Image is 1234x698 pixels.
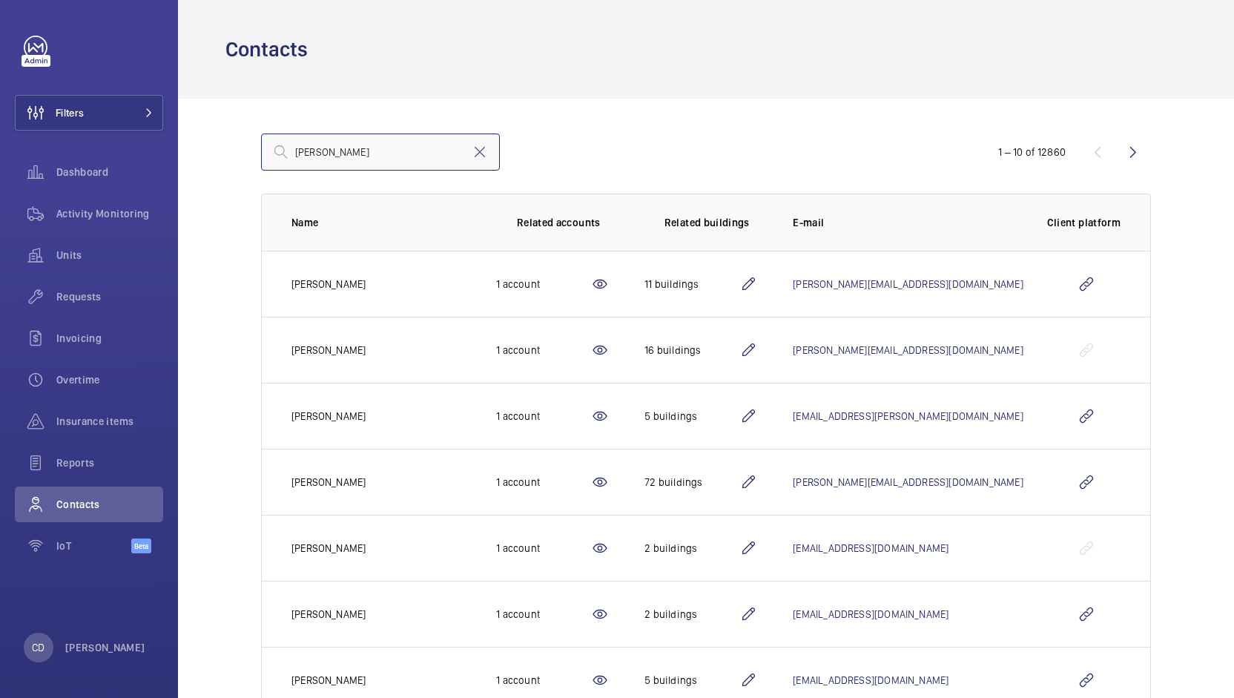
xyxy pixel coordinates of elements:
span: Dashboard [56,165,163,180]
span: Overtime [56,372,163,387]
span: Contacts [56,497,163,512]
div: 1 account [496,343,591,358]
a: [PERSON_NAME][EMAIL_ADDRESS][DOMAIN_NAME] [793,344,1023,356]
p: Name [291,215,472,230]
span: Units [56,248,163,263]
p: [PERSON_NAME] [291,343,366,358]
div: 2 buildings [644,607,739,622]
a: [EMAIL_ADDRESS][DOMAIN_NAME] [793,608,948,620]
p: Related buildings [664,215,750,230]
p: [PERSON_NAME] [291,673,366,688]
input: Search by lastname, firstname, mail or client [261,134,500,171]
span: Reports [56,455,163,470]
p: E-mail [793,215,1023,230]
div: 1 account [496,409,591,424]
span: Activity Monitoring [56,206,163,221]
span: Invoicing [56,331,163,346]
a: [EMAIL_ADDRESS][PERSON_NAME][DOMAIN_NAME] [793,410,1023,422]
div: 2 buildings [644,541,739,556]
span: Insurance items [56,414,163,429]
a: [PERSON_NAME][EMAIL_ADDRESS][DOMAIN_NAME] [793,476,1023,488]
span: Beta [131,539,151,553]
a: [PERSON_NAME][EMAIL_ADDRESS][DOMAIN_NAME] [793,278,1023,290]
div: 1 account [496,607,591,622]
div: 1 account [496,277,591,292]
div: 1 account [496,475,591,490]
div: 1 account [496,673,591,688]
div: 1 account [496,541,591,556]
p: Client platform [1047,215,1121,230]
p: Related accounts [517,215,601,230]
span: Filters [56,105,84,120]
div: 5 buildings [644,673,739,688]
p: [PERSON_NAME] [291,409,366,424]
p: [PERSON_NAME] [65,640,145,655]
p: CD [32,640,44,655]
p: [PERSON_NAME] [291,475,366,490]
div: 72 buildings [644,475,739,490]
p: [PERSON_NAME] [291,607,366,622]
div: 5 buildings [644,409,739,424]
a: [EMAIL_ADDRESS][DOMAIN_NAME] [793,674,948,686]
p: [PERSON_NAME] [291,277,366,292]
div: 11 buildings [644,277,739,292]
span: Requests [56,289,163,304]
p: [PERSON_NAME] [291,541,366,556]
div: 1 – 10 of 12860 [998,145,1066,159]
div: 16 buildings [644,343,739,358]
button: Filters [15,95,163,131]
span: IoT [56,539,131,553]
a: [EMAIL_ADDRESS][DOMAIN_NAME] [793,542,948,554]
h1: Contacts [225,36,317,63]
